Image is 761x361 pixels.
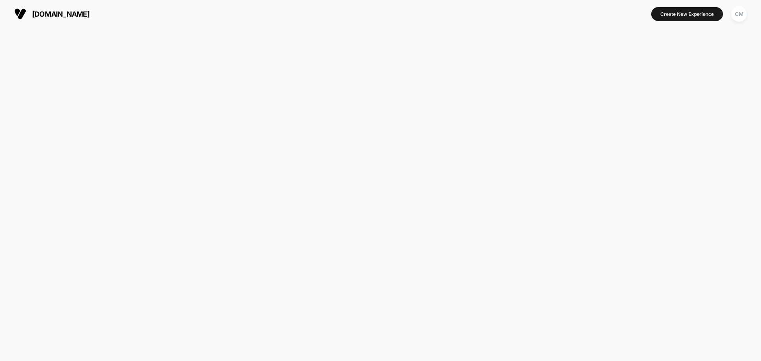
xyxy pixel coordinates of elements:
button: Create New Experience [651,7,723,21]
span: [DOMAIN_NAME] [32,10,90,18]
div: CM [731,6,747,22]
button: [DOMAIN_NAME] [12,8,92,20]
img: Visually logo [14,8,26,20]
button: CM [729,6,749,22]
